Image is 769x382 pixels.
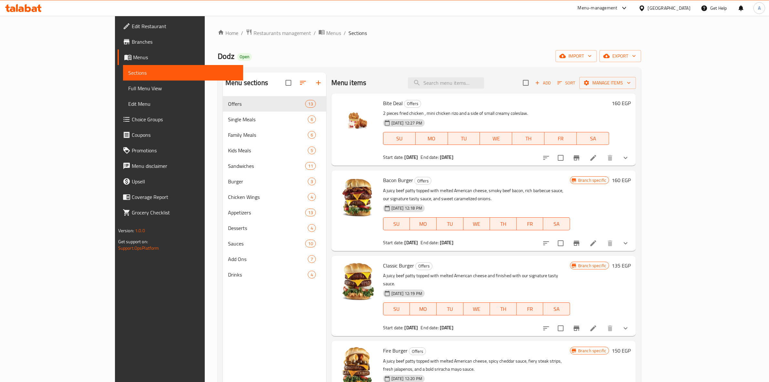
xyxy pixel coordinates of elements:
[545,132,577,145] button: FR
[554,151,567,165] span: Select to update
[553,78,579,88] span: Sort items
[493,304,514,314] span: TH
[383,132,416,145] button: SU
[228,115,308,123] span: Single Meals
[602,321,618,336] button: delete
[118,158,244,174] a: Menu disclaimer
[306,210,315,216] span: 13
[519,219,541,229] span: FR
[440,238,453,247] b: [DATE]
[519,304,541,314] span: FR
[389,376,425,382] span: [DATE] 12:20 PM
[576,348,609,354] span: Branch specific
[577,132,609,145] button: SA
[451,134,478,143] span: TU
[308,256,316,262] span: 7
[405,323,418,332] b: [DATE]
[409,348,426,355] span: Offers
[490,302,517,315] button: TH
[490,217,517,230] button: TH
[118,226,134,235] span: Version:
[622,239,629,247] svg: Show Choices
[228,193,308,201] span: Chicken Wings
[405,238,418,247] b: [DATE]
[421,153,439,161] span: End date:
[622,324,629,332] svg: Show Choices
[308,132,316,138] span: 6
[589,324,597,332] a: Edit menu item
[386,304,408,314] span: SU
[538,321,554,336] button: sort-choices
[612,99,631,108] h6: 160 EGP
[223,143,326,158] div: Kids Meals5
[439,219,461,229] span: TU
[602,150,618,166] button: delete
[612,346,631,355] h6: 150 EGP
[135,226,145,235] span: 1.0.0
[437,217,463,230] button: TU
[546,304,567,314] span: SA
[404,100,421,107] span: Offers
[602,235,618,251] button: delete
[254,29,311,37] span: Restaurants management
[648,5,691,12] div: [GEOGRAPHIC_DATA]
[415,262,432,270] div: Offers
[437,302,463,315] button: TU
[223,205,326,220] div: Appetizers13
[133,53,238,61] span: Menus
[410,302,437,315] button: MO
[556,78,577,88] button: Sort
[569,235,584,251] button: Branch-specific-item
[386,134,413,143] span: SU
[223,189,326,205] div: Chicken Wings4
[123,96,244,112] a: Edit Menu
[383,175,413,185] span: Bacon Burger
[228,271,308,278] span: Drinks
[223,93,326,285] nav: Menu sections
[421,238,439,247] span: End date:
[314,29,316,37] li: /
[758,5,761,12] span: A
[305,209,316,216] div: items
[618,321,633,336] button: show more
[337,99,378,140] img: Bite Deal
[622,154,629,162] svg: Show Choices
[589,154,597,162] a: Edit menu item
[228,255,308,263] span: Add Ons
[308,272,316,278] span: 4
[383,187,570,203] p: A juicy beef patty topped with melted American cheese, smoky beef bacon, rich barbecue sauce, our...
[223,127,326,143] div: Family Meals6
[331,78,367,88] h2: Menu items
[448,132,480,145] button: TU
[383,261,414,270] span: Classic Burger
[308,193,316,201] div: items
[223,96,326,112] div: Offers13
[383,153,404,161] span: Start date:
[538,150,554,166] button: sort-choices
[412,304,434,314] span: MO
[344,29,346,37] li: /
[483,134,510,143] span: WE
[223,158,326,174] div: Sandwiches11
[308,255,316,263] div: items
[306,241,315,247] span: 10
[546,219,567,229] span: SA
[308,225,316,231] span: 4
[118,143,244,158] a: Promotions
[118,237,148,246] span: Get support on:
[576,263,609,269] span: Branch specific
[480,132,512,145] button: WE
[389,290,425,297] span: [DATE] 12:19 PM
[512,132,545,145] button: TH
[123,81,244,96] a: Full Menu View
[228,224,308,232] span: Desserts
[383,98,403,108] span: Bite Deal
[605,52,636,60] span: export
[118,205,244,220] a: Grocery Checklist
[228,147,308,154] span: Kids Meals
[118,112,244,127] a: Choice Groups
[118,18,244,34] a: Edit Restaurant
[308,179,316,185] span: 3
[418,134,445,143] span: MO
[123,65,244,81] a: Sections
